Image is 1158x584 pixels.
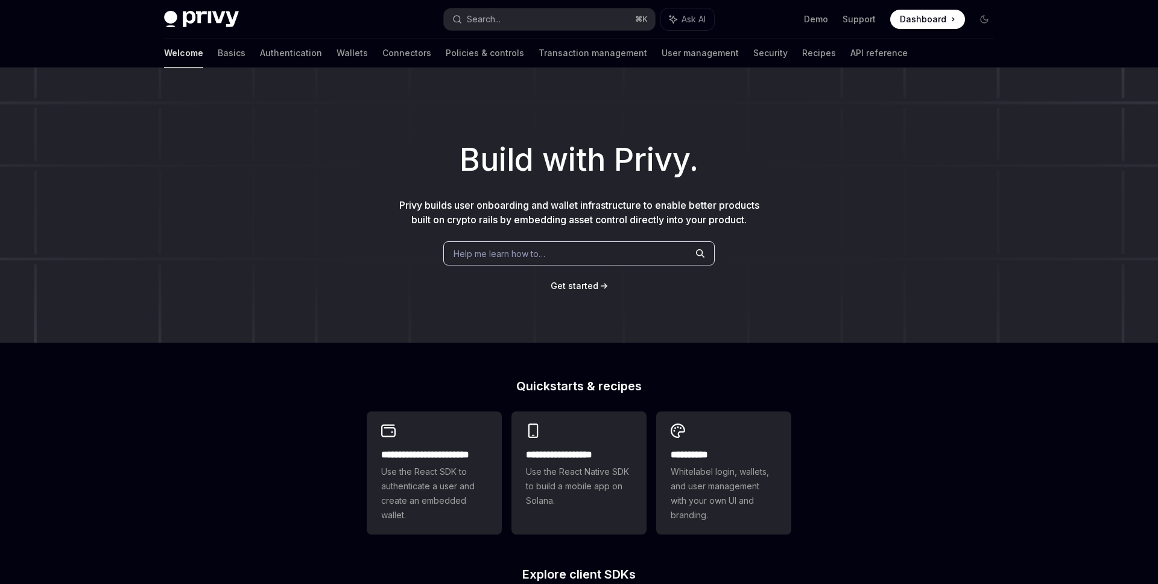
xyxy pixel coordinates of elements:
a: **** *****Whitelabel login, wallets, and user management with your own UI and branding. [656,411,791,535]
button: Toggle dark mode [975,10,994,29]
a: Wallets [337,39,368,68]
span: Use the React Native SDK to build a mobile app on Solana. [526,465,632,508]
img: dark logo [164,11,239,28]
a: Get started [551,280,598,292]
a: Connectors [382,39,431,68]
a: Recipes [802,39,836,68]
span: ⌘ K [635,14,648,24]
a: Authentication [260,39,322,68]
a: **** **** **** ***Use the React Native SDK to build a mobile app on Solana. [511,411,647,535]
a: User management [662,39,739,68]
span: Get started [551,281,598,291]
a: Security [753,39,788,68]
button: Search...⌘K [444,8,655,30]
button: Ask AI [661,8,714,30]
div: Search... [467,12,501,27]
h2: Explore client SDKs [367,568,791,580]
h2: Quickstarts & recipes [367,380,791,392]
a: API reference [850,39,908,68]
a: Dashboard [890,10,965,29]
span: Help me learn how to… [454,247,545,260]
span: Whitelabel login, wallets, and user management with your own UI and branding. [671,465,777,522]
a: Transaction management [539,39,647,68]
span: Dashboard [900,13,946,25]
h1: Build with Privy. [19,136,1139,183]
a: Support [843,13,876,25]
span: Use the React SDK to authenticate a user and create an embedded wallet. [381,465,487,522]
a: Demo [804,13,828,25]
a: Basics [218,39,245,68]
a: Welcome [164,39,203,68]
a: Policies & controls [446,39,524,68]
span: Ask AI [682,13,706,25]
span: Privy builds user onboarding and wallet infrastructure to enable better products built on crypto ... [399,199,759,226]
